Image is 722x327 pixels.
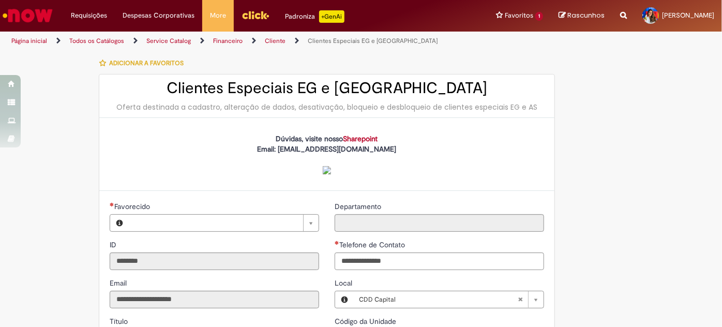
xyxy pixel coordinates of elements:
img: click_logo_yellow_360x200.png [242,7,269,23]
span: More [210,10,226,21]
label: Somente leitura - Título [110,316,130,326]
span: Necessários - Favorecido [114,202,152,211]
input: ID [110,252,319,270]
a: Sharepoint [343,134,378,143]
button: Adicionar a Favoritos [99,52,189,74]
span: Adicionar a Favoritos [109,59,184,67]
a: Todos os Catálogos [69,37,124,45]
span: Somente leitura - Título [110,317,130,326]
a: Financeiro [213,37,243,45]
span: Somente leitura - ID [110,240,118,249]
input: Email [110,291,319,308]
span: Favoritos [505,10,533,21]
span: Rascunhos [567,10,605,20]
button: Local, Visualizar este registro CDD Capital [335,291,354,308]
label: Somente leitura - ID [110,240,118,250]
img: ServiceNow [1,5,54,26]
strong: Email: [EMAIL_ADDRESS][DOMAIN_NAME] [257,144,396,174]
label: Somente leitura - Email [110,278,129,288]
span: Requisições [71,10,107,21]
div: Padroniza [285,10,344,23]
label: Somente leitura - Departamento [335,201,383,212]
abbr: Limpar campo Local [513,291,528,308]
span: Somente leitura - Código da Unidade [335,317,398,326]
span: Obrigatório Preenchido [335,241,339,245]
a: CDD CapitalLimpar campo Local [354,291,544,308]
button: Favorecido, Visualizar este registro [110,215,129,231]
span: [PERSON_NAME] [662,11,714,20]
input: Telefone de Contato [335,252,544,270]
span: CDD Capital [359,291,518,308]
a: Rascunhos [559,11,605,21]
p: +GenAi [319,10,344,23]
a: Clientes Especiais EG e [GEOGRAPHIC_DATA] [308,37,438,45]
a: Service Catalog [146,37,191,45]
div: Oferta destinada a cadastro, alteração de dados, desativação, bloqueio e desbloqueio de clientes ... [110,102,544,112]
ul: Trilhas de página [8,32,474,51]
a: Cliente [265,37,285,45]
a: Página inicial [11,37,47,45]
span: Telefone de Contato [339,240,407,249]
span: Despesas Corporativas [123,10,194,21]
h2: Clientes Especiais EG e [GEOGRAPHIC_DATA] [110,80,544,97]
a: Limpar campo Favorecido [129,215,319,231]
input: Departamento [335,214,544,232]
strong: Dúvidas, visite nosso [276,134,378,143]
img: sys_attachment.do [323,166,331,174]
span: Local [335,278,354,288]
span: Necessários [110,202,114,206]
span: 1 [535,12,543,21]
label: Somente leitura - Código da Unidade [335,316,398,326]
span: Somente leitura - Departamento [335,202,383,211]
